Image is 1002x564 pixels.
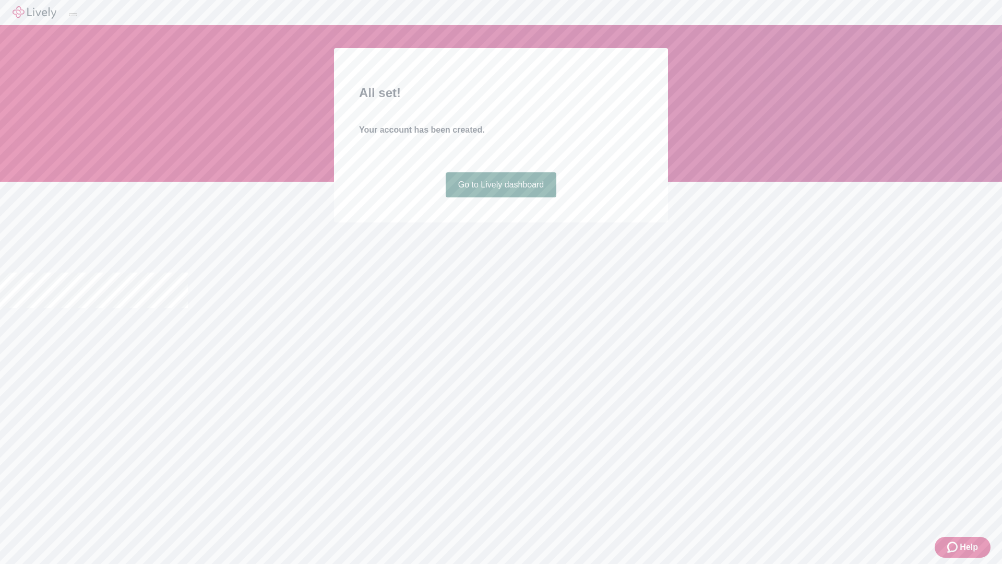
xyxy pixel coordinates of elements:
[935,537,991,558] button: Zendesk support iconHelp
[359,124,643,136] h4: Your account has been created.
[947,541,960,554] svg: Zendesk support icon
[446,172,557,197] a: Go to Lively dashboard
[359,84,643,102] h2: All set!
[13,6,56,19] img: Lively
[69,13,77,16] button: Log out
[960,541,978,554] span: Help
